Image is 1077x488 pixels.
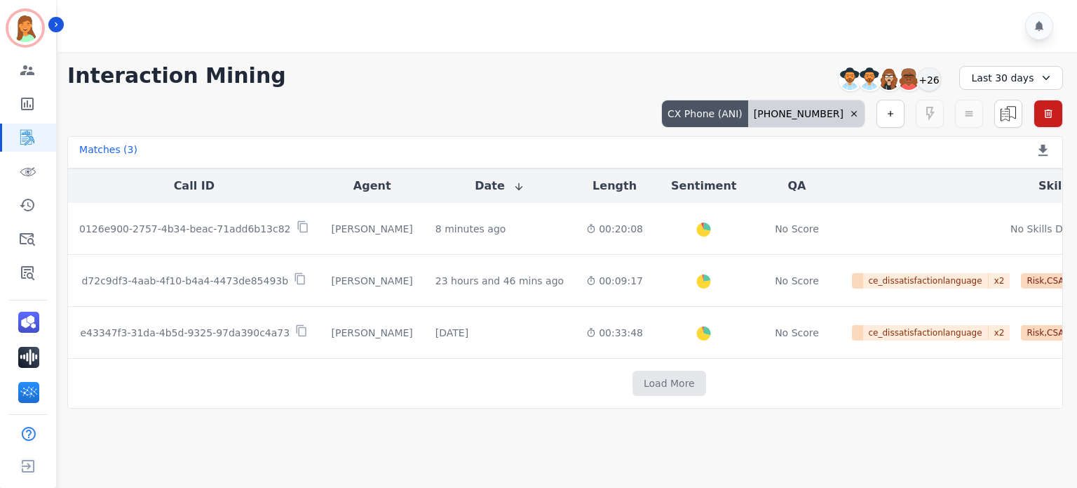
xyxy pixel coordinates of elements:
p: 0126e900-2757-4b34-beac-71add6b13c82 [79,222,290,236]
div: 00:20:08 [586,222,643,236]
div: [PHONE_NUMBER] [748,100,865,127]
h1: Interaction Mining [67,63,286,88]
div: [DATE] [435,326,468,340]
span: Risk,CSAT [1021,273,1074,289]
p: d72c9df3-4aab-4f10-b4a4-4473de85493b [81,274,288,288]
img: Bordered avatar [8,11,42,45]
div: [PERSON_NAME] [332,274,413,288]
div: CX Phone (ANI) [662,100,748,127]
p: e43347f3-31da-4b5d-9325-97da390c4a73 [80,326,290,340]
div: 00:09:17 [586,274,643,288]
div: No Score [775,222,819,236]
button: Call ID [174,178,215,194]
div: No Score [775,326,819,340]
div: [PERSON_NAME] [332,326,413,340]
button: QA [788,178,806,194]
div: Last 30 days [959,66,1063,90]
span: ce_dissatisfactionlanguage [863,273,989,289]
button: Agent [353,178,391,194]
div: 8 minutes ago [435,222,506,236]
span: x 2 [989,273,1010,289]
div: +26 [917,67,941,91]
div: 00:33:48 [586,326,643,340]
button: Date [475,178,524,194]
button: Length [592,178,637,194]
div: 23 hours and 46 mins ago [435,274,564,288]
span: x 2 [989,325,1010,341]
span: ce_dissatisfactionlanguage [863,325,989,341]
div: [PERSON_NAME] [332,222,413,236]
span: Risk,CSAT [1021,325,1074,341]
button: Skills [1038,178,1072,194]
div: No Score [775,274,819,288]
div: Matches ( 3 ) [79,143,137,162]
button: Sentiment [671,178,736,194]
button: Load More [632,371,706,396]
